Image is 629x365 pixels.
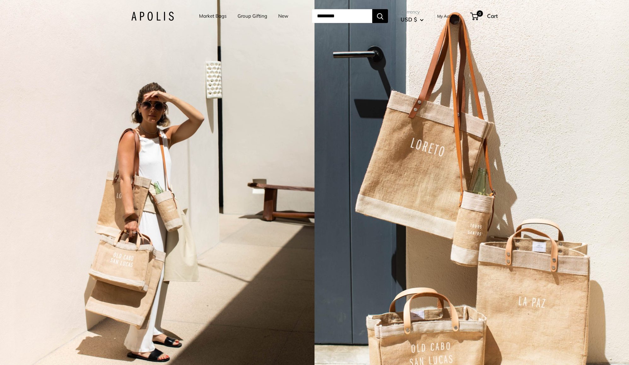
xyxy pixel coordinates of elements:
a: 0 Cart [471,11,498,21]
a: My Account [437,12,460,20]
span: Currency [401,8,424,16]
a: New [278,12,288,20]
span: 0 [477,10,483,17]
a: Market Bags [199,12,226,20]
span: USD $ [401,16,417,23]
button: USD $ [401,14,424,25]
button: Search [372,9,388,23]
img: Apolis [131,12,174,21]
a: Group Gifting [238,12,267,20]
input: Search... [312,9,372,23]
span: Cart [487,13,498,19]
